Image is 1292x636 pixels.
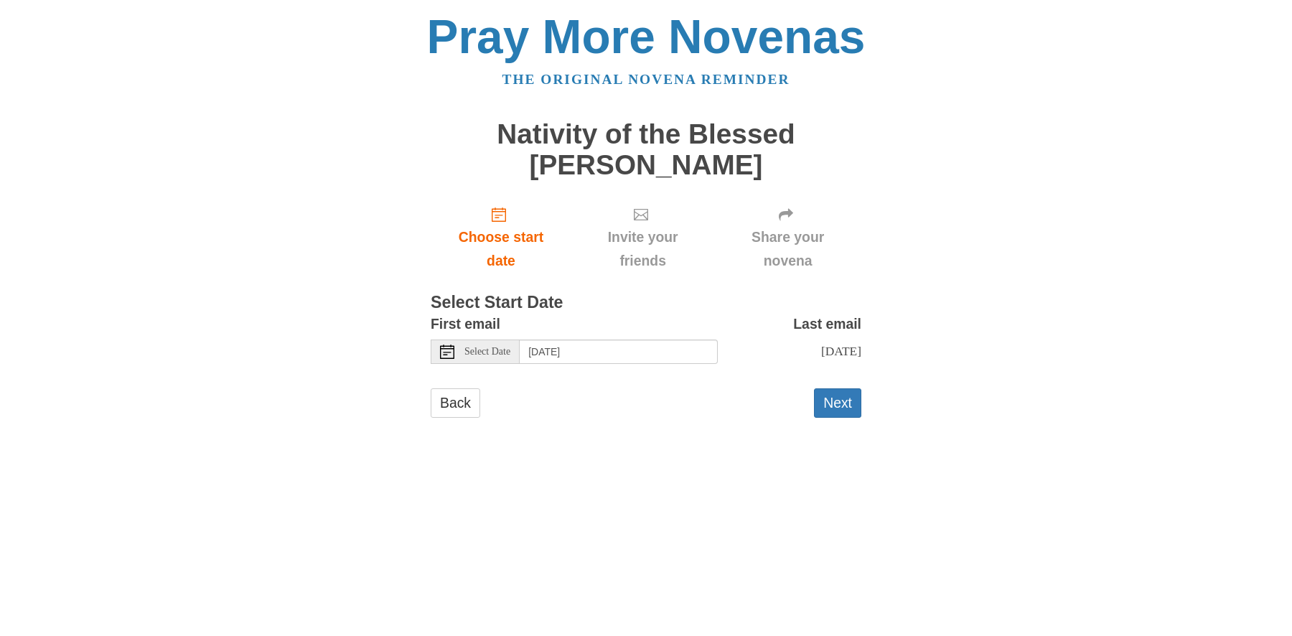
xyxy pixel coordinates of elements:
[431,294,861,312] h3: Select Start Date
[502,72,790,87] a: The original novena reminder
[431,388,480,418] a: Back
[729,225,847,273] span: Share your novena
[714,195,861,280] div: Click "Next" to confirm your start date first.
[431,195,571,280] a: Choose start date
[431,119,861,180] h1: Nativity of the Blessed [PERSON_NAME]
[586,225,700,273] span: Invite your friends
[571,195,714,280] div: Click "Next" to confirm your start date first.
[445,225,557,273] span: Choose start date
[464,347,510,357] span: Select Date
[821,344,861,358] span: [DATE]
[431,312,500,336] label: First email
[427,10,866,63] a: Pray More Novenas
[814,388,861,418] button: Next
[793,312,861,336] label: Last email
